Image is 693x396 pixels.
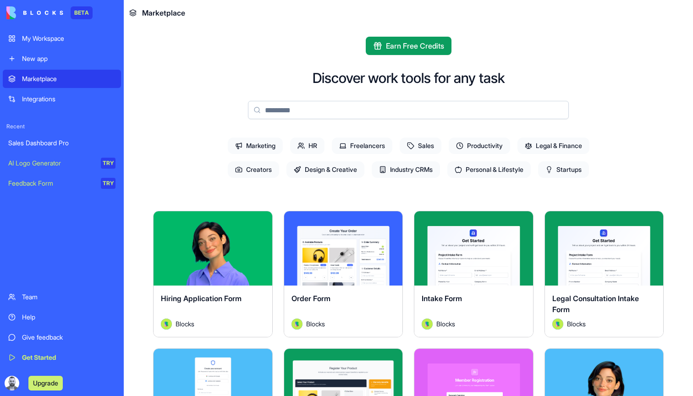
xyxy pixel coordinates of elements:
span: Blocks [567,319,586,329]
span: Legal & Finance [517,137,589,154]
div: TRY [101,178,115,189]
span: Freelancers [332,137,392,154]
div: Give feedback [22,333,115,342]
div: Sales Dashboard Pro [8,138,115,148]
a: Get Started [3,348,121,367]
a: Intake FormAvatarBlocks [414,211,533,337]
a: Sales Dashboard Pro [3,134,121,152]
div: Integrations [22,94,115,104]
a: Integrations [3,90,121,108]
span: Startups [538,161,589,178]
button: Earn Free Credits [366,37,451,55]
span: Hiring Application Form [161,294,242,303]
span: Marketplace [142,7,185,18]
span: Design & Creative [286,161,364,178]
h2: Discover work tools for any task [313,70,505,86]
span: Earn Free Credits [386,40,444,51]
a: Give feedback [3,328,121,346]
span: Intake Form [422,294,462,303]
a: Marketplace [3,70,121,88]
a: Hiring Application FormAvatarBlocks [153,211,273,337]
span: Sales [400,137,441,154]
div: New app [22,54,115,63]
a: BETA [6,6,93,19]
div: TRY [101,158,115,169]
span: Recent [3,123,121,130]
span: Productivity [449,137,510,154]
div: Marketplace [22,74,115,83]
img: logo [6,6,63,19]
img: Avatar [161,319,172,330]
div: Feedback Form [8,179,94,188]
a: Order FormAvatarBlocks [284,211,403,337]
a: Help [3,308,121,326]
div: My Workspace [22,34,115,43]
div: Team [22,292,115,302]
button: Upgrade [28,376,63,390]
div: Help [22,313,115,322]
a: Legal Consultation Intake FormAvatarBlocks [544,211,664,337]
span: Creators [228,161,279,178]
span: Industry CRMs [372,161,440,178]
img: Avatar [422,319,433,330]
div: Get Started [22,353,115,362]
a: AI Logo GeneratorTRY [3,154,121,172]
a: My Workspace [3,29,121,48]
span: Blocks [436,319,455,329]
a: Upgrade [28,378,63,387]
a: Team [3,288,121,306]
img: Avatar [552,319,563,330]
img: Avatar [291,319,302,330]
span: Blocks [176,319,194,329]
span: HR [290,137,324,154]
div: BETA [71,6,93,19]
span: Order Form [291,294,330,303]
span: Blocks [306,319,325,329]
a: New app [3,49,121,68]
span: Personal & Lifestyle [447,161,531,178]
span: Marketing [228,137,283,154]
a: Feedback FormTRY [3,174,121,192]
div: AI Logo Generator [8,159,94,168]
span: Legal Consultation Intake Form [552,294,639,314]
img: ACg8ocKpmdYUTrDnYTr647N5XWZZoxA_Clq61A78XC1ewTU-P1r8TIMO=s96-c [5,376,19,390]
